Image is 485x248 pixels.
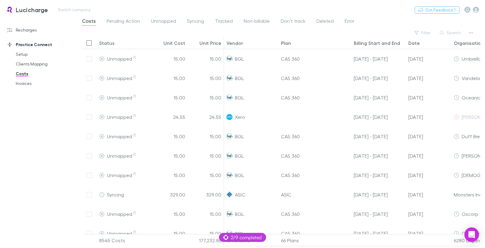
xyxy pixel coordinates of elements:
[279,88,351,107] div: CAS 360
[199,40,221,46] div: Unit Price
[235,146,244,165] span: BGL
[151,127,188,146] div: 15.00
[279,146,351,166] div: CAS 360
[107,172,137,178] span: Unmapped
[406,166,451,185] div: 30 Jun 2025
[351,107,406,127] div: 28 Apr - 27 May 25
[226,114,232,120] img: Xero's Logo
[406,88,451,107] div: 30 Jun 2025
[244,18,270,26] span: Non-billable
[163,40,185,46] div: Unit Cost
[235,224,244,243] span: BGL
[151,224,188,243] div: 15.00
[406,127,451,146] div: 30 Jun 2025
[279,204,351,224] div: CAS 360
[107,75,137,81] span: Unmapped
[406,49,451,69] div: 30 Jun 2025
[351,49,406,69] div: 01 Jul 25 - 30 Jun 26
[351,88,406,107] div: 01 Jul 25 - 30 Jun 26
[351,127,406,146] div: 01 Jul 25 - 30 Jun 26
[454,40,484,46] div: Organisation
[235,166,244,185] span: BGL
[188,49,224,69] div: 15.00
[107,95,137,100] span: Unmapped
[226,192,232,198] img: ASIC's Logo
[415,6,460,14] button: Got Feedback?
[1,25,75,35] a: Recharges
[54,6,94,13] button: Switch company
[10,49,75,59] a: Setup
[235,107,245,126] span: Xero
[6,6,13,13] img: Lucicharge's Logo
[151,146,188,166] div: 15.00
[279,224,351,243] div: CAS 360
[188,185,224,204] div: 329.00
[99,40,115,46] div: Status
[406,146,451,166] div: 30 Jun 2025
[408,40,420,46] div: Date
[351,224,406,243] div: 01 Jul 25 - 30 Jun 26
[151,166,188,185] div: 15.00
[1,40,75,49] a: Practice Connect
[188,166,224,185] div: 15.00
[107,211,137,217] span: Unmapped
[188,234,224,246] div: 177,232.86
[226,133,232,139] img: BGL's Logo
[235,185,246,204] span: ASIC
[437,29,464,36] button: Search
[226,172,232,178] img: BGL's Logo
[188,224,224,243] div: 15.00
[406,69,451,88] div: 30 Jun 2025
[279,185,351,204] div: ASIC
[406,204,451,224] div: 30 Jun 2025
[411,29,434,36] button: Filter
[107,133,137,139] span: Unmapped
[235,127,244,146] span: BGL
[107,230,137,236] span: Unmapped
[151,18,176,26] span: Unmapped
[235,49,244,68] span: BGL
[406,107,451,127] div: 27 May 2025
[107,114,137,120] span: Unmapped
[188,69,224,88] div: 15.00
[235,204,244,223] span: BGL
[351,204,406,224] div: 01 Jul 25 - 30 Jun 26
[226,56,232,62] img: BGL's Logo
[226,40,243,46] div: Vendor
[151,69,188,88] div: 15.00
[351,69,406,88] div: 01 Jul 25 - 30 Jun 26
[151,88,188,107] div: 15.00
[107,56,137,62] span: Unmapped
[226,153,232,159] img: BGL's Logo
[10,59,75,69] a: Clients Mapping
[226,211,232,217] img: BGL's Logo
[97,234,151,246] div: 8545 Costs
[82,18,96,26] span: Costs
[107,18,140,26] span: Pending Action
[215,18,233,26] span: Tracked
[188,127,224,146] div: 15.00
[462,211,478,217] span: Oscorp
[345,18,354,26] span: Error
[279,127,351,146] div: CAS 360
[107,192,124,197] span: Syncing
[279,49,351,69] div: CAS 360
[279,69,351,88] div: CAS 360
[151,204,188,224] div: 15.00
[10,79,75,88] a: Invoices
[226,95,232,101] img: BGL's Logo
[151,185,188,204] div: 329.00
[279,166,351,185] div: CAS 360
[406,185,451,204] div: 31 Jul 2025
[351,166,406,185] div: 01 Jul 25 - 30 Jun 26
[316,18,334,26] span: Deleted
[188,204,224,224] div: 15.00
[187,18,204,26] span: Syncing
[235,88,244,107] span: BGL
[464,227,479,242] div: Open Intercom Messenger
[151,107,188,127] div: 24.55
[281,18,306,26] span: Don’t track
[188,146,224,166] div: 15.00
[279,234,351,246] div: 66 Plans
[107,153,137,159] span: Unmapped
